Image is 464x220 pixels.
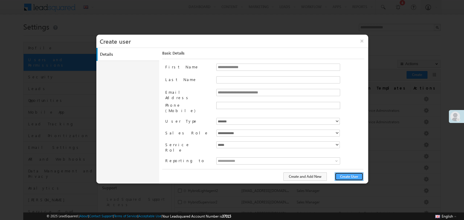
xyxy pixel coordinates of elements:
[165,102,211,113] label: Phone (Mobile)
[100,35,368,47] h3: Create user
[114,214,137,218] a: Terms of Service
[332,158,340,164] a: Show All Items
[335,172,363,181] button: Create User
[47,213,231,219] span: © 2025 LeadSquared | | | | |
[165,64,211,70] label: First Name
[162,214,231,218] span: Your Leadsquared Account Number is
[165,130,211,136] label: Sales Role
[79,214,88,218] a: About
[165,141,211,153] label: Service Role
[356,35,368,47] button: ×
[89,214,113,218] a: Contact Support
[98,48,160,61] a: Details
[165,157,211,163] label: Reporting to
[165,76,211,82] label: Last Name
[138,214,161,218] a: Acceptable Use
[165,89,211,100] label: Email Address
[442,214,453,218] span: English
[283,172,327,181] button: Create and Add New
[162,50,364,59] div: Basic Details
[222,214,231,218] span: 37015
[165,118,211,124] label: User Type
[434,212,458,220] button: English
